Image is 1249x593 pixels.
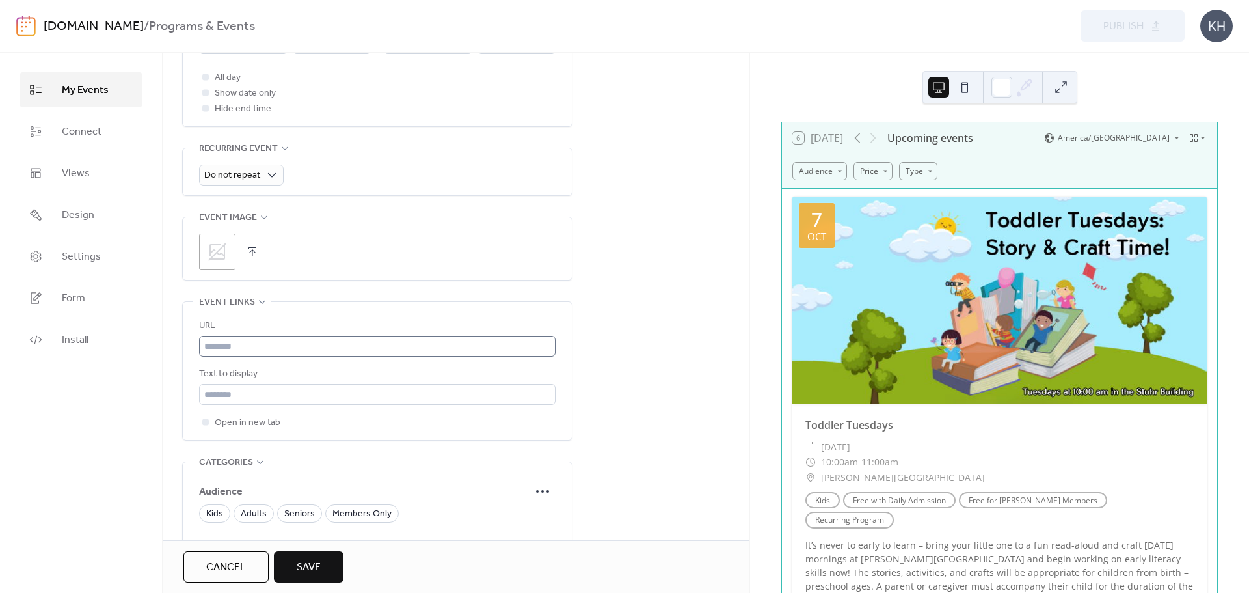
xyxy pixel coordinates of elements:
span: Adults [241,506,267,522]
a: Settings [20,239,142,274]
span: Members Only [332,506,392,522]
button: Save [274,551,343,583]
div: ​ [805,439,816,455]
span: Settings [62,249,101,265]
span: Do not repeat [204,167,260,184]
a: Connect [20,114,142,149]
a: Views [20,156,142,191]
span: Recurring event [199,141,278,157]
a: Design [20,197,142,232]
div: KH [1200,10,1233,42]
div: Text to display [199,366,553,382]
div: 7 [811,210,822,229]
span: Views [62,166,90,182]
span: All day [215,70,241,86]
span: Event image [199,210,257,226]
span: - [858,454,861,470]
span: 11:00am [861,454,898,470]
span: America/[GEOGRAPHIC_DATA] [1058,134,1170,142]
div: ​ [805,454,816,470]
span: Price [199,538,530,554]
span: Kids [206,506,223,522]
span: Cancel [206,560,246,575]
a: Form [20,281,142,316]
span: Seniors [284,506,315,522]
span: My Events [62,83,109,98]
span: Form [62,291,85,307]
div: ; [199,234,235,270]
div: ​ [805,470,816,486]
img: logo [16,16,36,36]
button: Cancel [183,551,269,583]
b: Programs & Events [149,14,255,39]
a: Install [20,322,142,357]
span: Design [62,208,94,223]
span: Connect [62,124,101,140]
div: Toddler Tuesdays [792,417,1207,433]
span: 10:00am [821,454,858,470]
span: Show date only [215,86,276,102]
span: [DATE] [821,439,850,455]
span: Save [297,560,321,575]
a: [DOMAIN_NAME] [44,14,144,39]
span: Hide end time [215,102,271,117]
span: Event links [199,295,255,310]
div: URL [199,318,553,334]
span: Categories [199,455,253,471]
span: Install [62,333,88,348]
a: My Events [20,72,142,107]
span: Audience [199,484,530,500]
span: [PERSON_NAME][GEOGRAPHIC_DATA] [821,470,985,486]
span: Open in new tab [215,415,280,431]
b: / [144,14,149,39]
div: Oct [807,232,826,241]
div: Upcoming events [887,130,973,146]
